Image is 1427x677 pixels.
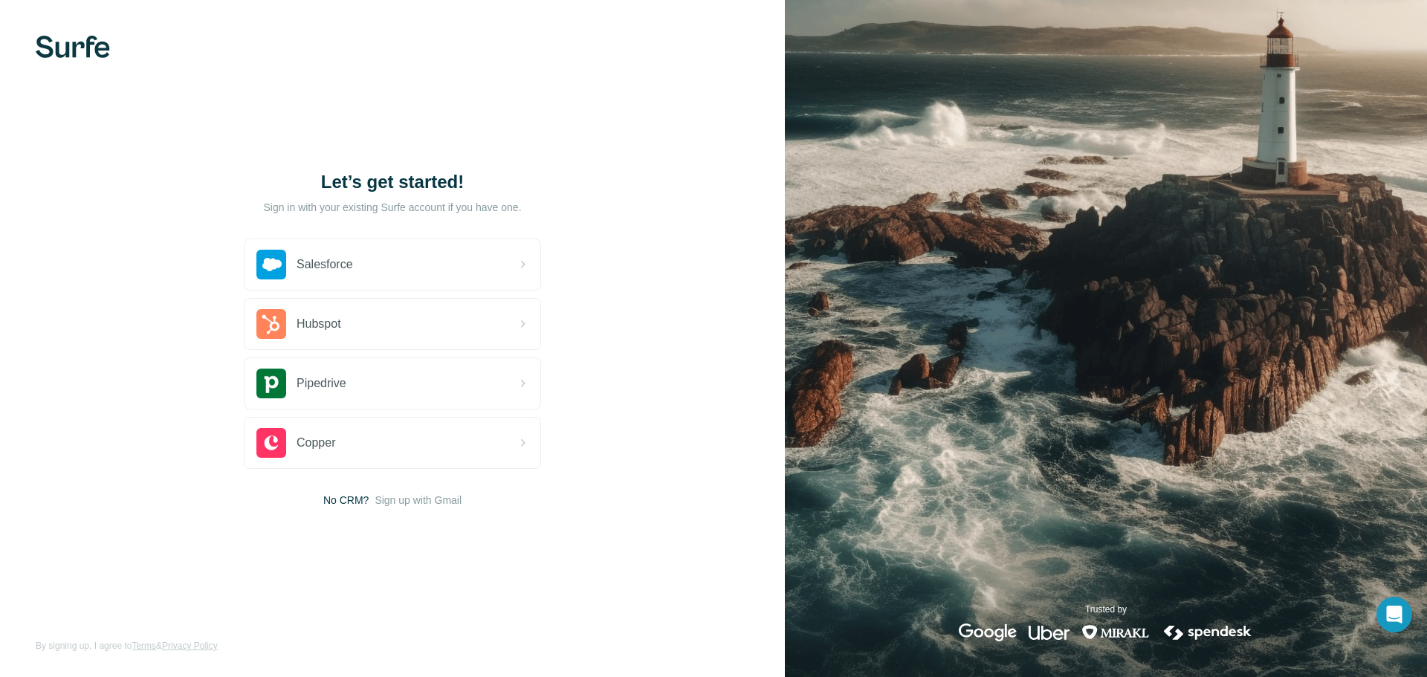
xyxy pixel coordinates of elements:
[263,200,521,215] p: Sign in with your existing Surfe account if you have one.
[297,315,341,333] span: Hubspot
[256,428,286,458] img: copper's logo
[36,639,218,652] span: By signing up, I agree to &
[1029,623,1070,641] img: uber's logo
[1081,623,1150,641] img: mirakl's logo
[1085,603,1127,616] p: Trusted by
[323,493,369,508] span: No CRM?
[132,641,156,651] a: Terms
[256,309,286,339] img: hubspot's logo
[1162,623,1254,641] img: spendesk's logo
[256,250,286,279] img: salesforce's logo
[297,434,335,452] span: Copper
[959,623,1017,641] img: google's logo
[297,256,353,273] span: Salesforce
[36,36,110,58] img: Surfe's logo
[256,369,286,398] img: pipedrive's logo
[244,170,541,194] h1: Let’s get started!
[1376,597,1412,632] div: Open Intercom Messenger
[162,641,218,651] a: Privacy Policy
[297,375,346,392] span: Pipedrive
[375,493,462,508] button: Sign up with Gmail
